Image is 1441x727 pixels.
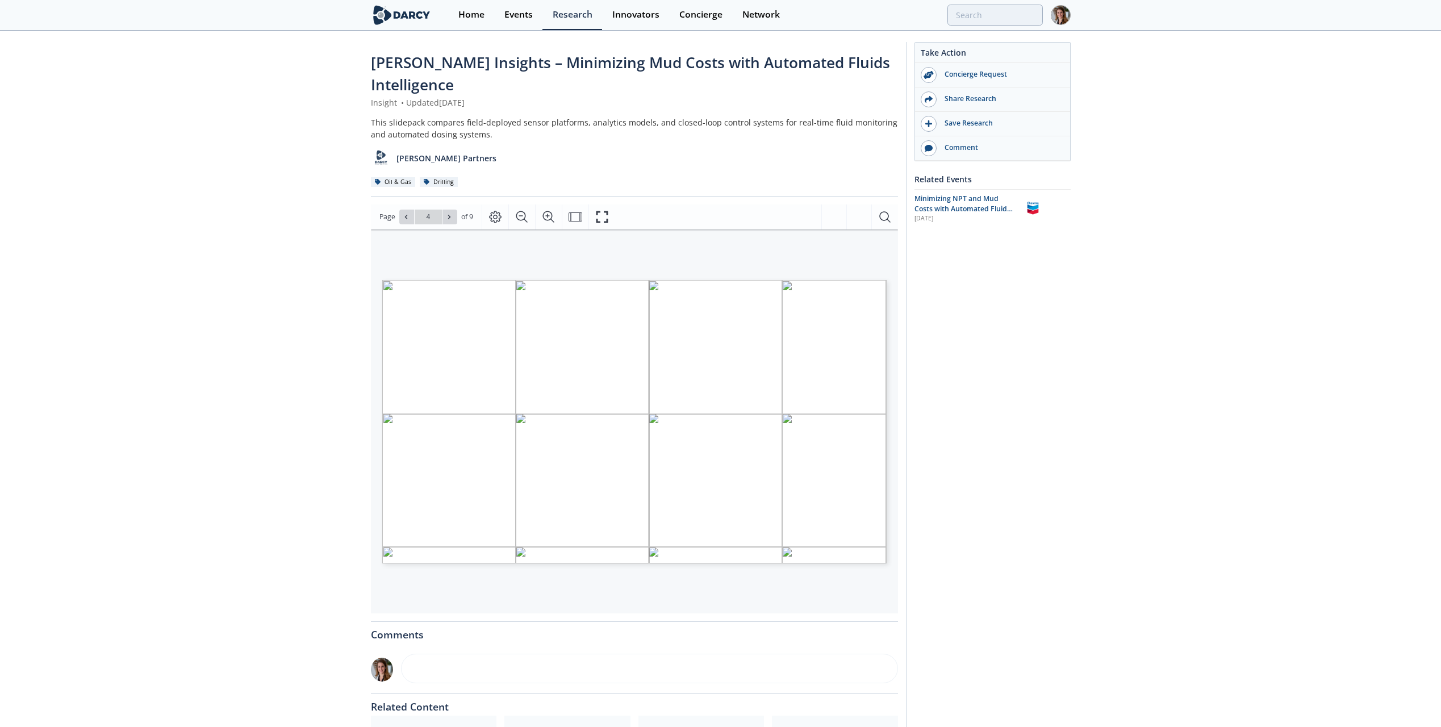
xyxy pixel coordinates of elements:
[612,10,659,19] div: Innovators
[371,97,898,108] div: Insight Updated [DATE]
[420,177,458,187] div: Drilling
[679,10,722,19] div: Concierge
[371,116,898,140] div: This slidepack compares field-deployed sensor platforms, analytics models, and closed-loop contro...
[1393,682,1430,716] iframe: chat widget
[396,152,496,164] p: [PERSON_NAME] Partners
[937,69,1064,80] div: Concierge Request
[371,177,416,187] div: Oil & Gas
[371,5,433,25] img: logo-wide.svg
[504,10,533,19] div: Events
[371,694,898,712] div: Related Content
[937,118,1064,128] div: Save Research
[399,97,406,108] span: •
[458,10,484,19] div: Home
[914,214,1015,223] div: [DATE]
[371,622,898,640] div: Comments
[914,169,1071,189] div: Related Events
[553,10,592,19] div: Research
[915,47,1070,63] div: Take Action
[371,658,394,682] img: ugjnDfjcQKi78aQI38AA
[914,194,1013,224] span: Minimizing NPT and Mud Costs with Automated Fluids Intelligence
[947,5,1043,26] input: Advanced Search
[937,143,1064,153] div: Comment
[371,52,890,95] span: [PERSON_NAME] Insights – Minimizing Mud Costs with Automated Fluids Intelligence
[1051,5,1071,25] img: Profile
[937,94,1064,104] div: Share Research
[742,10,780,19] div: Network
[914,194,1071,224] a: Minimizing NPT and Mud Costs with Automated Fluids Intelligence [DATE] Chevron
[1023,198,1043,218] img: Chevron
